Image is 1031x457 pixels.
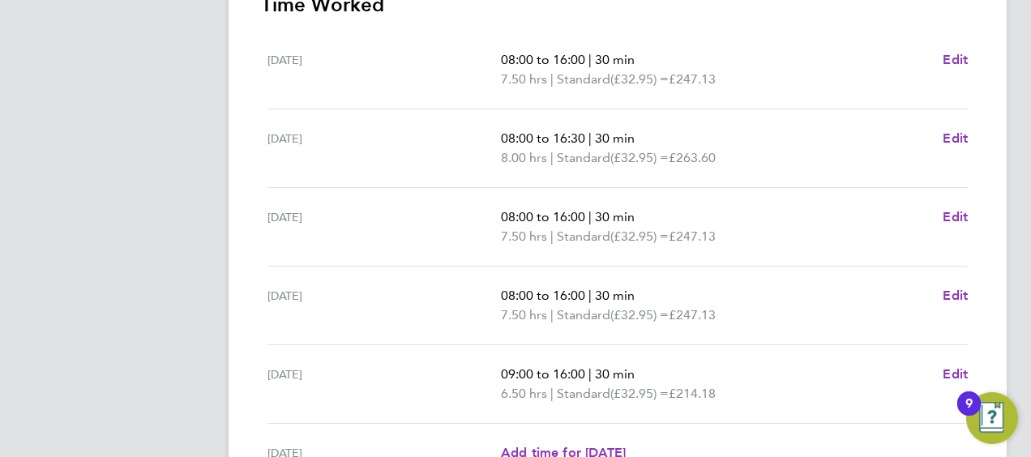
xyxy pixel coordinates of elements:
span: 8.00 hrs [501,150,547,165]
span: | [550,307,554,322]
span: | [550,228,554,244]
span: | [588,52,592,67]
span: £247.13 [669,307,716,322]
span: (£32.95) = [610,307,669,322]
span: 30 min [595,209,635,224]
span: | [550,71,554,87]
span: Edit [943,288,968,303]
a: Edit [943,207,968,227]
span: 7.50 hrs [501,71,547,87]
a: Edit [943,286,968,305]
span: Edit [943,209,968,224]
span: 08:00 to 16:30 [501,130,585,146]
span: Edit [943,52,968,67]
span: 6.50 hrs [501,386,547,401]
span: Standard [557,384,610,404]
span: (£32.95) = [610,386,669,401]
span: 7.50 hrs [501,228,547,244]
span: 30 min [595,366,635,382]
span: Standard [557,70,610,89]
span: 08:00 to 16:00 [501,209,585,224]
span: £247.13 [669,71,716,87]
div: 9 [965,404,973,425]
span: £214.18 [669,386,716,401]
span: | [588,130,592,146]
span: 7.50 hrs [501,307,547,322]
span: Edit [943,366,968,382]
span: | [588,209,592,224]
span: (£32.95) = [610,71,669,87]
div: [DATE] [267,365,501,404]
span: Edit [943,130,968,146]
div: [DATE] [267,286,501,325]
span: | [588,288,592,303]
span: 08:00 to 16:00 [501,52,585,67]
span: | [550,386,554,401]
span: | [588,366,592,382]
span: | [550,150,554,165]
span: £263.60 [669,150,716,165]
button: Open Resource Center, 9 new notifications [966,392,1018,444]
span: 30 min [595,288,635,303]
a: Edit [943,129,968,148]
span: 08:00 to 16:00 [501,288,585,303]
span: (£32.95) = [610,150,669,165]
span: Standard [557,148,610,168]
div: [DATE] [267,207,501,246]
span: £247.13 [669,228,716,244]
span: (£32.95) = [610,228,669,244]
a: Edit [943,50,968,70]
div: [DATE] [267,50,501,89]
span: Standard [557,305,610,325]
span: 09:00 to 16:00 [501,366,585,382]
span: 30 min [595,130,635,146]
a: Edit [943,365,968,384]
span: Standard [557,227,610,246]
div: [DATE] [267,129,501,168]
span: 30 min [595,52,635,67]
